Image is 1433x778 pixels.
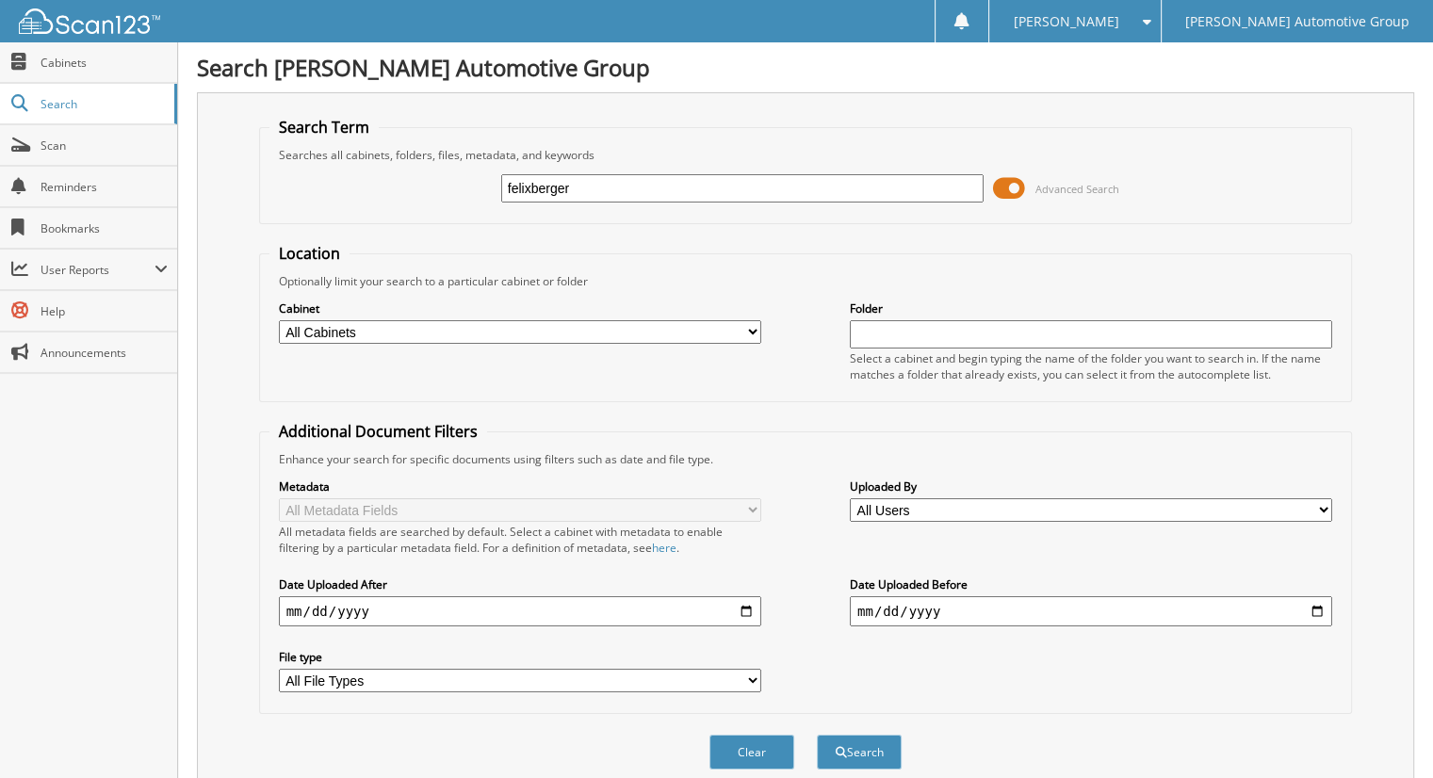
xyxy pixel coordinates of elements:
input: start [279,596,761,626]
span: Advanced Search [1035,182,1119,196]
span: Reminders [41,179,168,195]
button: Clear [709,735,794,770]
span: Bookmarks [41,220,168,236]
legend: Search Term [269,117,379,138]
div: Enhance your search for specific documents using filters such as date and file type. [269,451,1343,467]
h1: Search [PERSON_NAME] Automotive Group [197,52,1414,83]
label: Folder [850,300,1332,316]
span: Announcements [41,345,168,361]
span: Search [41,96,165,112]
label: File type [279,649,761,665]
img: scan123-logo-white.svg [19,8,160,34]
span: User Reports [41,262,155,278]
div: Optionally limit your search to a particular cabinet or folder [269,273,1343,289]
label: Date Uploaded Before [850,576,1332,592]
span: [PERSON_NAME] [1013,16,1118,27]
input: end [850,596,1332,626]
a: here [652,540,676,556]
span: Help [41,303,168,319]
div: All metadata fields are searched by default. Select a cabinet with metadata to enable filtering b... [279,524,761,556]
label: Uploaded By [850,478,1332,494]
legend: Location [269,243,350,264]
div: Searches all cabinets, folders, files, metadata, and keywords [269,147,1343,163]
div: Select a cabinet and begin typing the name of the folder you want to search in. If the name match... [850,350,1332,382]
span: Cabinets [41,55,168,71]
button: Search [817,735,902,770]
span: Scan [41,138,168,154]
label: Metadata [279,478,761,494]
span: [PERSON_NAME] Automotive Group [1185,16,1409,27]
label: Cabinet [279,300,761,316]
iframe: Chat Widget [1339,688,1433,778]
legend: Additional Document Filters [269,421,487,442]
label: Date Uploaded After [279,576,761,592]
